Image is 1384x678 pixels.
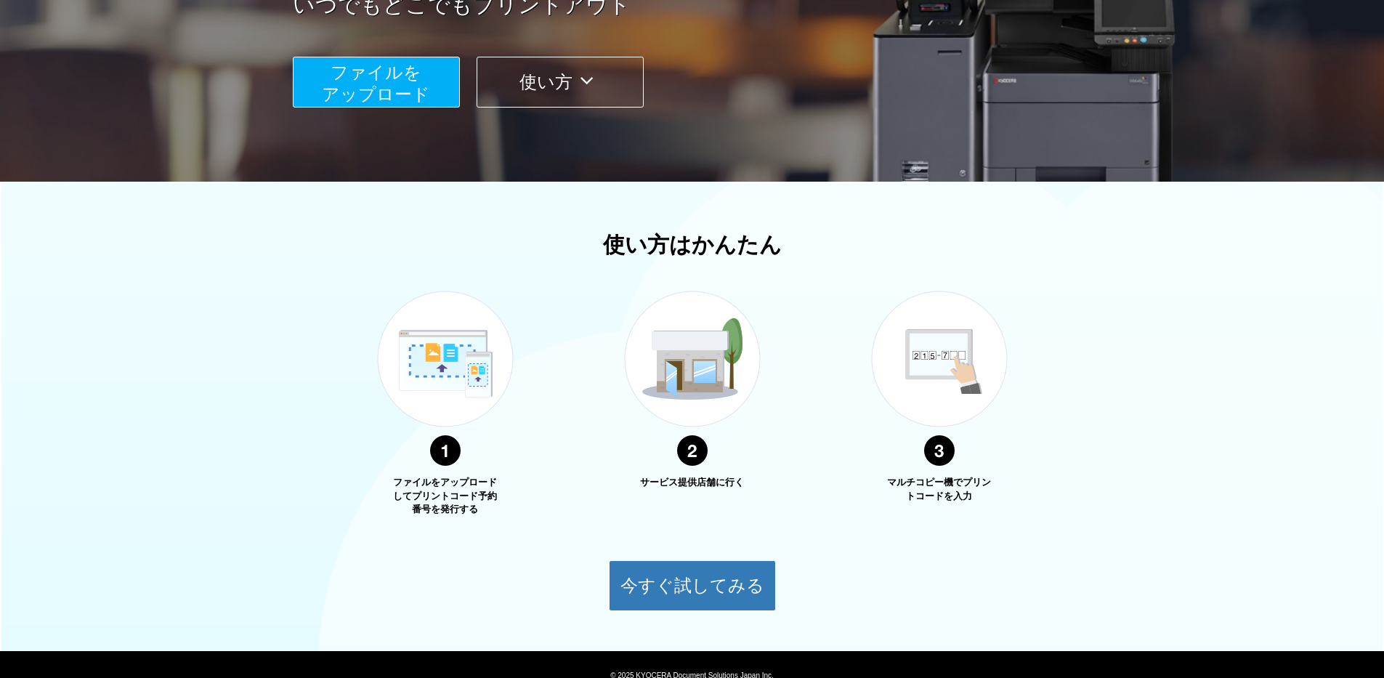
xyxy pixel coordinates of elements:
[609,560,776,611] button: 今すぐ試してみる
[477,57,644,108] button: 使い方
[885,476,994,503] p: マルチコピー機でプリントコードを入力
[293,57,460,108] button: ファイルを​​アップロード
[391,476,500,517] p: ファイルをアップロードしてプリントコード予約番号を発行する
[638,476,747,490] p: サービス提供店舗に行く
[322,62,430,104] span: ファイルを ​​アップロード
